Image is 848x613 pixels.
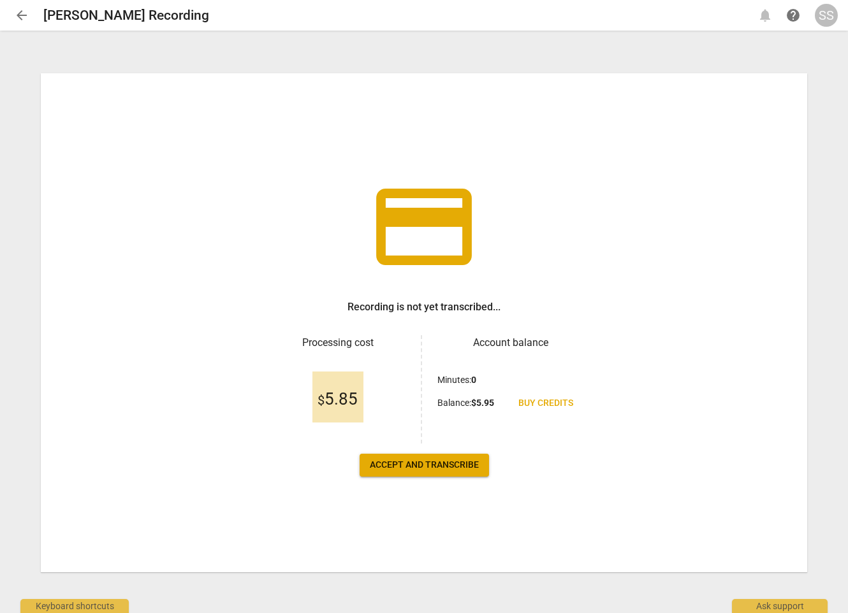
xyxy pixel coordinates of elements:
span: Buy credits [518,397,573,410]
h2: [PERSON_NAME] Recording [43,8,209,24]
p: Minutes : [437,373,476,387]
span: arrow_back [14,8,29,23]
span: credit_card [367,169,481,284]
h3: Recording is not yet transcribed... [347,299,501,315]
span: Accept and transcribe [370,459,479,472]
a: Buy credits [508,392,583,415]
h3: Processing cost [265,335,411,350]
div: Keyboard shortcuts [20,599,129,613]
button: SS [815,4,838,27]
p: Balance : [437,396,494,410]
b: 0 [471,375,476,385]
span: 5.85 [318,390,358,409]
span: help [786,8,801,23]
div: Ask support [732,599,828,613]
span: $ [318,393,325,408]
h3: Account balance [437,335,583,350]
a: Help [782,4,805,27]
b: $ 5.95 [471,398,494,408]
button: Accept and transcribe [360,454,489,477]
